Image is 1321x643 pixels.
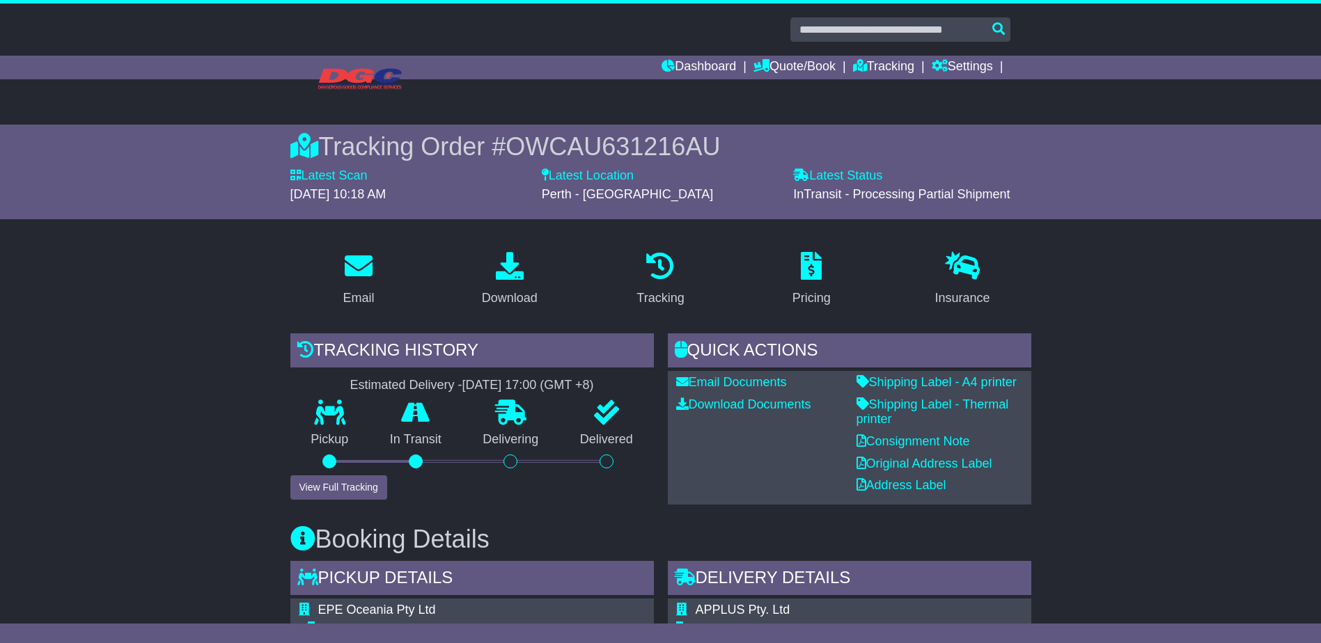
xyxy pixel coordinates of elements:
[318,621,586,637] div: Pickup
[668,333,1031,371] div: Quick Actions
[318,621,385,635] span: Commercial
[676,397,811,411] a: Download Documents
[793,187,1010,201] span: InTransit - Processing Partial Shipment
[668,561,1031,598] div: Delivery Details
[290,168,368,184] label: Latest Scan
[290,378,654,393] div: Estimated Delivery -
[935,289,990,308] div: Insurance
[473,247,547,312] a: Download
[290,132,1031,161] div: Tracking Order #
[696,603,790,617] span: APPLUS Pty. Ltd
[482,289,538,308] div: Download
[696,621,763,635] span: Commercial
[290,333,654,371] div: Tracking history
[793,168,882,184] label: Latest Status
[662,56,736,79] a: Dashboard
[290,187,386,201] span: [DATE] 10:18 AM
[627,247,693,312] a: Tracking
[542,187,713,201] span: Perth - [GEOGRAPHIC_DATA]
[857,397,1009,427] a: Shipping Label - Thermal printer
[559,432,654,447] p: Delivered
[290,561,654,598] div: Pickup Details
[853,56,914,79] a: Tracking
[334,247,383,312] a: Email
[343,289,374,308] div: Email
[290,475,387,500] button: View Full Tracking
[753,56,836,79] a: Quote/Book
[542,168,634,184] label: Latest Location
[696,621,964,637] div: Delivery
[506,132,720,161] span: OWCAU631216AU
[857,478,946,492] a: Address Label
[783,247,840,312] a: Pricing
[932,56,993,79] a: Settings
[290,432,370,447] p: Pickup
[290,525,1031,553] h3: Booking Details
[369,432,462,447] p: In Transit
[857,375,1017,389] a: Shipping Label - A4 printer
[462,432,560,447] p: Delivering
[857,434,970,448] a: Consignment Note
[792,289,831,308] div: Pricing
[318,603,436,617] span: EPE Oceania Pty Ltd
[926,247,999,312] a: Insurance
[462,378,594,393] div: [DATE] 17:00 (GMT +8)
[857,457,992,470] a: Original Address Label
[636,289,684,308] div: Tracking
[676,375,787,389] a: Email Documents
